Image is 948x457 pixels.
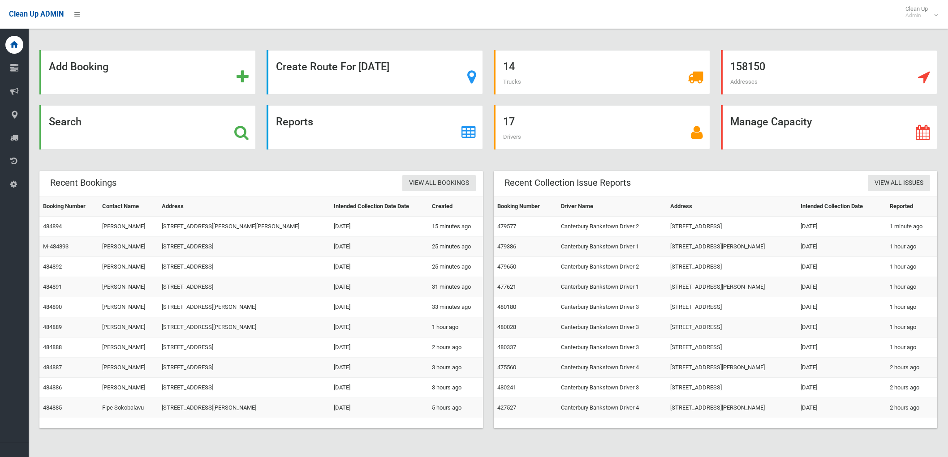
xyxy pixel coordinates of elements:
td: [DATE] [797,378,886,398]
td: [PERSON_NAME] [99,337,158,358]
a: 484887 [43,364,62,371]
strong: Manage Capacity [730,115,812,128]
strong: 17 [503,115,515,128]
td: Canterbury Bankstown Driver 3 [557,317,667,337]
td: Canterbury Bankstown Driver 4 [557,398,667,418]
header: Recent Bookings [39,174,127,192]
span: Drivers [503,133,521,140]
td: Canterbury Bankstown Driver 3 [557,378,667,398]
td: 3 hours ago [428,378,483,398]
strong: Reports [276,115,313,128]
td: 2 hours ago [428,337,483,358]
td: Canterbury Bankstown Driver 4 [557,358,667,378]
td: [DATE] [330,398,428,418]
td: [DATE] [330,317,428,337]
td: 2 hours ago [886,398,937,418]
td: [PERSON_NAME] [99,297,158,317]
td: [STREET_ADDRESS][PERSON_NAME][PERSON_NAME] [158,217,330,237]
td: [STREET_ADDRESS][PERSON_NAME] [667,358,797,378]
a: M-484893 [43,243,69,250]
td: 2 hours ago [886,358,937,378]
th: Contact Name [99,196,158,217]
a: Search [39,105,256,149]
td: [STREET_ADDRESS] [667,378,797,398]
th: Intended Collection Date Date [330,196,428,217]
a: 477621 [497,283,516,290]
td: 25 minutes ago [428,237,483,257]
td: Canterbury Bankstown Driver 1 [557,237,667,257]
td: [STREET_ADDRESS] [667,257,797,277]
td: [PERSON_NAME] [99,277,158,297]
span: Trucks [503,78,521,85]
td: [PERSON_NAME] [99,378,158,398]
td: 2 hours ago [886,378,937,398]
td: [DATE] [797,337,886,358]
a: View All Bookings [402,175,476,192]
a: 427527 [497,404,516,411]
td: [DATE] [330,297,428,317]
strong: Create Route For [DATE] [276,60,389,73]
td: [DATE] [797,398,886,418]
th: Reported [886,196,937,217]
td: [STREET_ADDRESS] [667,337,797,358]
td: [DATE] [330,337,428,358]
a: 158150 Addresses [721,50,937,94]
a: 484890 [43,303,62,310]
a: 484894 [43,223,62,230]
a: Add Booking [39,50,256,94]
a: 484888 [43,344,62,350]
a: 475560 [497,364,516,371]
td: [STREET_ADDRESS][PERSON_NAME] [158,317,330,337]
td: Canterbury Bankstown Driver 2 [557,217,667,237]
td: [DATE] [330,237,428,257]
td: [DATE] [797,237,886,257]
th: Intended Collection Date [797,196,886,217]
th: Created [428,196,483,217]
span: Clean Up ADMIN [9,10,64,18]
strong: 14 [503,60,515,73]
td: 1 hour ago [886,297,937,317]
a: Reports [267,105,483,149]
span: Addresses [730,78,758,85]
td: [STREET_ADDRESS] [158,337,330,358]
td: 1 hour ago [886,317,937,337]
td: 3 hours ago [428,358,483,378]
header: Recent Collection Issue Reports [494,174,642,192]
td: [STREET_ADDRESS][PERSON_NAME] [667,398,797,418]
a: 14 Trucks [494,50,710,94]
td: Canterbury Bankstown Driver 3 [557,337,667,358]
a: 484891 [43,283,62,290]
th: Address [667,196,797,217]
th: Booking Number [39,196,99,217]
td: [STREET_ADDRESS] [667,217,797,237]
td: [STREET_ADDRESS] [667,317,797,337]
td: [DATE] [330,217,428,237]
td: 1 hour ago [886,277,937,297]
th: Driver Name [557,196,667,217]
span: Clean Up [901,5,937,19]
td: [DATE] [797,257,886,277]
a: 480337 [497,344,516,350]
td: Canterbury Bankstown Driver 1 [557,277,667,297]
a: View All Issues [868,175,930,192]
a: 480241 [497,384,516,391]
a: 479650 [497,263,516,270]
td: 1 hour ago [886,337,937,358]
td: [STREET_ADDRESS][PERSON_NAME] [158,297,330,317]
td: [STREET_ADDRESS] [158,277,330,297]
a: 480028 [497,324,516,330]
strong: Add Booking [49,60,108,73]
td: 31 minutes ago [428,277,483,297]
td: [STREET_ADDRESS][PERSON_NAME] [158,398,330,418]
td: [PERSON_NAME] [99,237,158,257]
td: 1 hour ago [886,237,937,257]
td: 33 minutes ago [428,297,483,317]
a: 484892 [43,263,62,270]
a: 479386 [497,243,516,250]
td: 1 minute ago [886,217,937,237]
td: 1 hour ago [428,317,483,337]
td: [STREET_ADDRESS][PERSON_NAME] [667,277,797,297]
td: [DATE] [797,217,886,237]
a: Manage Capacity [721,105,937,149]
td: [STREET_ADDRESS] [158,237,330,257]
